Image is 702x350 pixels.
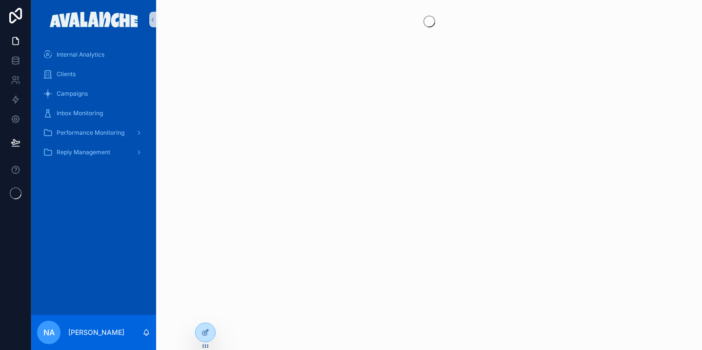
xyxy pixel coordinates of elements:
span: Internal Analytics [57,51,104,59]
p: [PERSON_NAME] [68,328,124,337]
a: Campaigns [37,85,150,103]
a: Inbox Monitoring [37,104,150,122]
span: Campaigns [57,90,88,98]
a: Clients [37,65,150,83]
a: Reply Management [37,144,150,161]
span: Performance Monitoring [57,129,124,137]
a: Internal Analytics [37,46,150,63]
span: Inbox Monitoring [57,109,103,117]
div: scrollable content [31,39,156,174]
span: NA [43,327,55,338]
img: App logo [50,12,138,27]
span: Reply Management [57,148,110,156]
a: Performance Monitoring [37,124,150,142]
span: Clients [57,70,76,78]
